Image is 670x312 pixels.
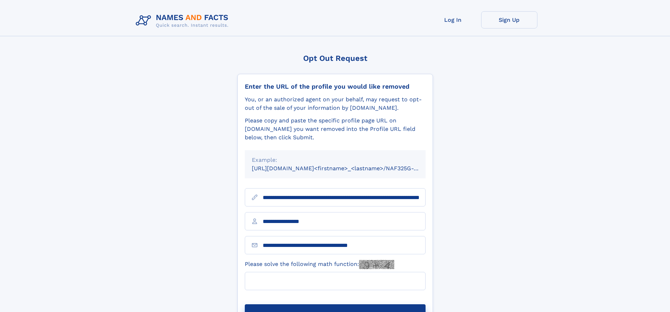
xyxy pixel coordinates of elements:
[245,260,394,269] label: Please solve the following math function:
[245,116,426,142] div: Please copy and paste the specific profile page URL on [DOMAIN_NAME] you want removed into the Pr...
[237,54,433,63] div: Opt Out Request
[425,11,481,28] a: Log In
[245,95,426,112] div: You, or an authorized agent on your behalf, may request to opt-out of the sale of your informatio...
[481,11,537,28] a: Sign Up
[133,11,234,30] img: Logo Names and Facts
[252,165,439,172] small: [URL][DOMAIN_NAME]<firstname>_<lastname>/NAF325G-xxxxxxxx
[252,156,419,164] div: Example:
[245,83,426,90] div: Enter the URL of the profile you would like removed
